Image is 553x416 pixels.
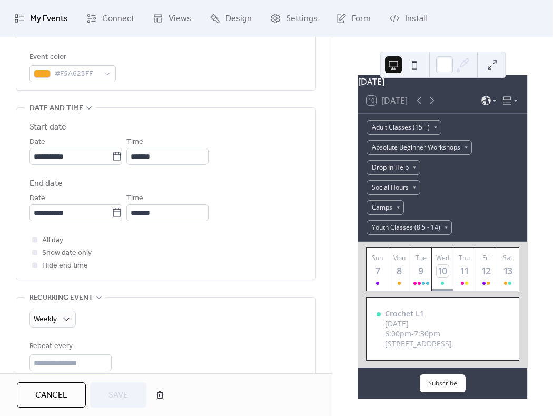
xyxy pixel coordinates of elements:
button: Sat13 [497,248,519,291]
a: Views [145,4,199,33]
button: Cancel [17,382,86,408]
div: Sun [370,253,385,262]
div: Sat [500,253,516,262]
a: Connect [78,4,142,33]
span: Time [126,136,143,148]
a: Install [381,4,434,33]
a: Settings [262,4,325,33]
div: Crochet L1 [385,309,452,319]
span: Settings [286,13,318,25]
span: Views [169,13,191,25]
span: Form [352,13,371,25]
button: Mon8 [388,248,410,291]
div: Start date [29,121,66,134]
span: Hide end time [42,260,88,272]
div: 7 [371,265,383,277]
span: 6:00pm [385,329,411,339]
button: Tue9 [410,248,432,291]
div: [DATE] [385,319,452,329]
span: Date [29,136,45,148]
span: Time [126,192,143,205]
button: Thu11 [453,248,475,291]
a: Form [328,4,379,33]
span: My Events [30,13,68,25]
button: Wed10 [432,248,453,291]
span: Recurring event [29,292,93,304]
button: Subscribe [420,374,466,392]
span: #F5A623FF [55,68,99,81]
div: 9 [415,265,427,277]
div: Tue [413,253,429,262]
div: 8 [393,265,406,277]
button: Fri12 [475,248,497,291]
div: Fri [478,253,493,262]
div: Thu [457,253,472,262]
a: [STREET_ADDRESS] [385,339,452,349]
div: Repeat every [29,340,110,353]
span: All day [42,234,63,247]
span: Design [225,13,252,25]
div: Mon [391,253,407,262]
div: 11 [459,265,471,277]
div: Wed [435,253,450,262]
span: Show date only [42,247,92,260]
div: Event color [29,51,114,64]
span: Link to Google Maps [42,26,108,39]
span: Date and time [29,102,83,115]
span: Cancel [35,389,67,402]
div: End date [29,177,63,190]
span: Weekly [34,312,57,326]
span: Install [405,13,427,25]
span: Date [29,192,45,205]
div: 12 [480,265,492,277]
div: 13 [502,265,514,277]
a: My Events [6,4,76,33]
span: Connect [102,13,134,25]
button: Sun7 [367,248,388,291]
div: [DATE] [358,75,527,88]
div: 10 [437,265,449,277]
a: Design [202,4,260,33]
span: 7:30pm [414,329,440,339]
span: - [411,329,414,339]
